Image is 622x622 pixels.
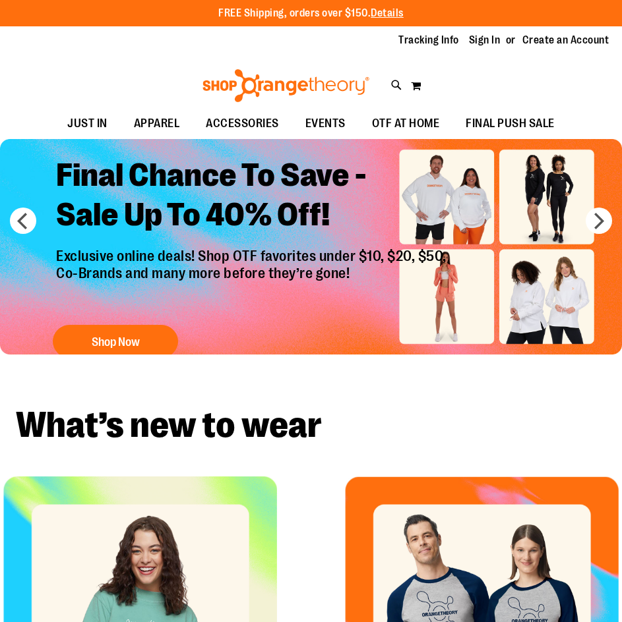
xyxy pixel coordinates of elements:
[522,33,609,47] a: Create an Account
[46,146,460,248] h2: Final Chance To Save - Sale Up To 40% Off!
[218,6,404,21] p: FREE Shipping, orders over $150.
[398,33,459,47] a: Tracking Info
[372,109,440,138] span: OTF AT HOME
[134,109,180,138] span: APPAREL
[305,109,346,138] span: EVENTS
[292,109,359,139] a: EVENTS
[201,69,371,102] img: Shop Orangetheory
[452,109,568,139] a: FINAL PUSH SALE
[46,248,460,312] p: Exclusive online deals! Shop OTF favorites under $10, $20, $50, Co-Brands and many more before th...
[121,109,193,139] a: APPAREL
[16,407,606,443] h2: What’s new to wear
[371,7,404,19] a: Details
[54,109,121,139] a: JUST IN
[67,109,108,138] span: JUST IN
[10,208,36,234] button: prev
[586,208,612,234] button: next
[53,325,178,358] button: Shop Now
[193,109,292,139] a: ACCESSORIES
[206,109,279,138] span: ACCESSORIES
[46,146,460,365] a: Final Chance To Save -Sale Up To 40% Off! Exclusive online deals! Shop OTF favorites under $10, $...
[466,109,555,138] span: FINAL PUSH SALE
[469,33,501,47] a: Sign In
[359,109,453,139] a: OTF AT HOME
